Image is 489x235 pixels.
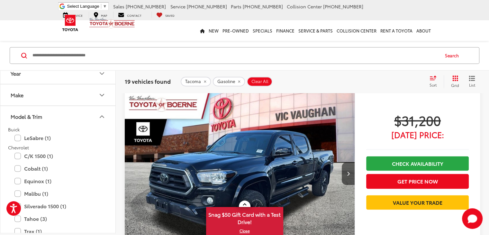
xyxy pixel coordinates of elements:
a: Finance [274,20,296,41]
a: Pre-Owned [221,20,251,41]
button: MakeMake [0,85,116,106]
span: Chevrolet [8,144,29,151]
a: Map [89,12,112,18]
span: $31,200 [366,112,469,128]
span: List [469,82,475,88]
a: Service & Parts: Opens in a new tab [296,20,335,41]
span: Sort [430,82,437,88]
svg: Start Chat [462,208,483,229]
div: Year [98,70,106,77]
span: Gasoline [217,79,235,84]
div: Model & Trim [98,113,106,120]
div: Make [98,91,106,99]
div: Year [11,70,21,77]
label: Silverado 1500 (1) [14,201,101,212]
input: Search by Make, Model, or Keyword [32,48,439,63]
span: 19 vehicles found [125,77,171,85]
button: remove Tacoma [181,77,211,86]
span: Snag $50 Gift Card with a Test Drive! [207,208,283,227]
button: Model & TrimModel & Trim [0,106,116,127]
button: Next image [342,162,355,185]
button: Search [439,47,468,63]
a: About [414,20,433,41]
div: Make [11,92,23,98]
span: Collision Center [287,3,322,10]
button: Select sort value [426,75,444,88]
a: Value Your Trade [366,195,469,210]
a: Collision Center [335,20,378,41]
a: Rent a Toyota [378,20,414,41]
span: [PHONE_NUMBER] [243,3,283,10]
label: Malibu (1) [14,188,101,199]
span: Service [170,3,186,10]
a: New [207,20,221,41]
span: [PHONE_NUMBER] [126,3,166,10]
label: C/K 1500 (1) [14,150,101,162]
label: Cobalt (1) [14,163,101,174]
div: Model & Trim [11,114,42,120]
span: [PHONE_NUMBER] [187,3,227,10]
a: Check Availability [366,156,469,171]
span: Saved [165,13,175,17]
button: Clear All [247,77,272,86]
button: List View [464,75,480,88]
a: Service [58,12,87,18]
span: Sales [113,3,124,10]
label: Equinox (1) [14,175,101,187]
button: Toggle Chat Window [462,208,483,229]
img: Vic Vaughan Toyota of Boerne [89,17,135,29]
span: Clear All [251,79,268,84]
span: Grid [451,82,459,88]
button: Grid View [444,75,464,88]
span: [DATE] Price: [366,131,469,138]
button: remove Gasoline [213,77,245,86]
label: Tahoe (3) [14,213,101,224]
button: Get Price Now [366,174,469,188]
label: LeSabre (1) [14,132,101,144]
a: Specials [251,20,274,41]
a: My Saved Vehicles [151,12,179,18]
a: Select Language​ [67,4,107,9]
span: Buick [8,127,20,133]
a: Home [198,20,207,41]
button: YearYear [0,63,116,84]
img: Toyota [58,13,82,33]
a: Contact [113,12,146,18]
span: Parts [231,3,241,10]
span: Select Language [67,4,99,9]
span: ▼ [103,4,107,9]
span: [PHONE_NUMBER] [323,3,363,10]
span: Tacoma [185,79,201,84]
